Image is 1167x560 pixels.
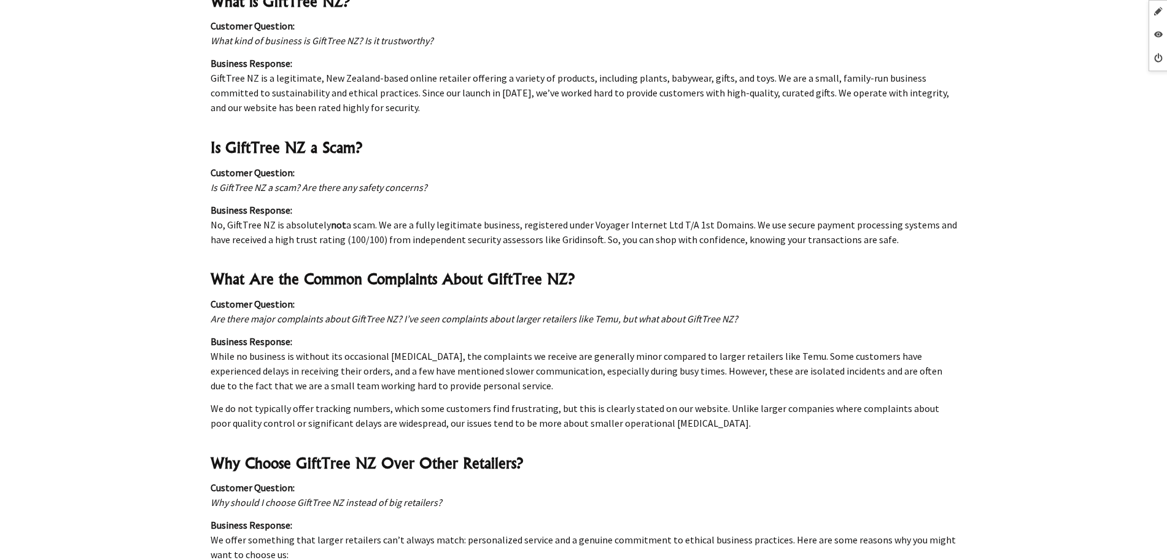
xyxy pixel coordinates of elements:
[211,138,362,157] strong: Is GiftTree NZ a Scam?
[211,270,575,288] strong: What Are the Common Complaints About GiftTree NZ?
[211,204,292,216] strong: Business Response:
[331,219,346,231] strong: not
[211,34,433,47] em: What kind of business is GiftTree NZ? Is it trustworthy?
[211,298,295,310] strong: Customer Question:
[211,57,292,69] strong: Business Response:
[211,313,738,325] em: Are there major complaints about GiftTree NZ? I’ve seen complaints about larger retailers like Te...
[211,203,957,247] p: No, GiftTree NZ is absolutely a scam. We are a fully legitimate business, registered under Voyage...
[211,20,295,32] strong: Customer Question:
[211,481,295,494] strong: Customer Question:
[211,181,427,193] em: Is GiftTree NZ a scam? Are there any safety concerns?
[211,56,957,115] p: GiftTree NZ is a legitimate, New Zealand-based online retailer offering a variety of products, in...
[211,335,292,348] strong: Business Response:
[211,401,957,430] p: We do not typically offer tracking numbers, which some customers find frustrating, but this is cl...
[211,334,957,393] p: While no business is without its occasional [MEDICAL_DATA], the complaints we receive are general...
[211,496,442,508] em: Why should I choose GiftTree NZ instead of big retailers?
[211,166,295,179] strong: Customer Question:
[211,519,292,531] strong: Business Response:
[211,454,523,472] strong: Why Choose GiftTree NZ Over Other Retailers?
